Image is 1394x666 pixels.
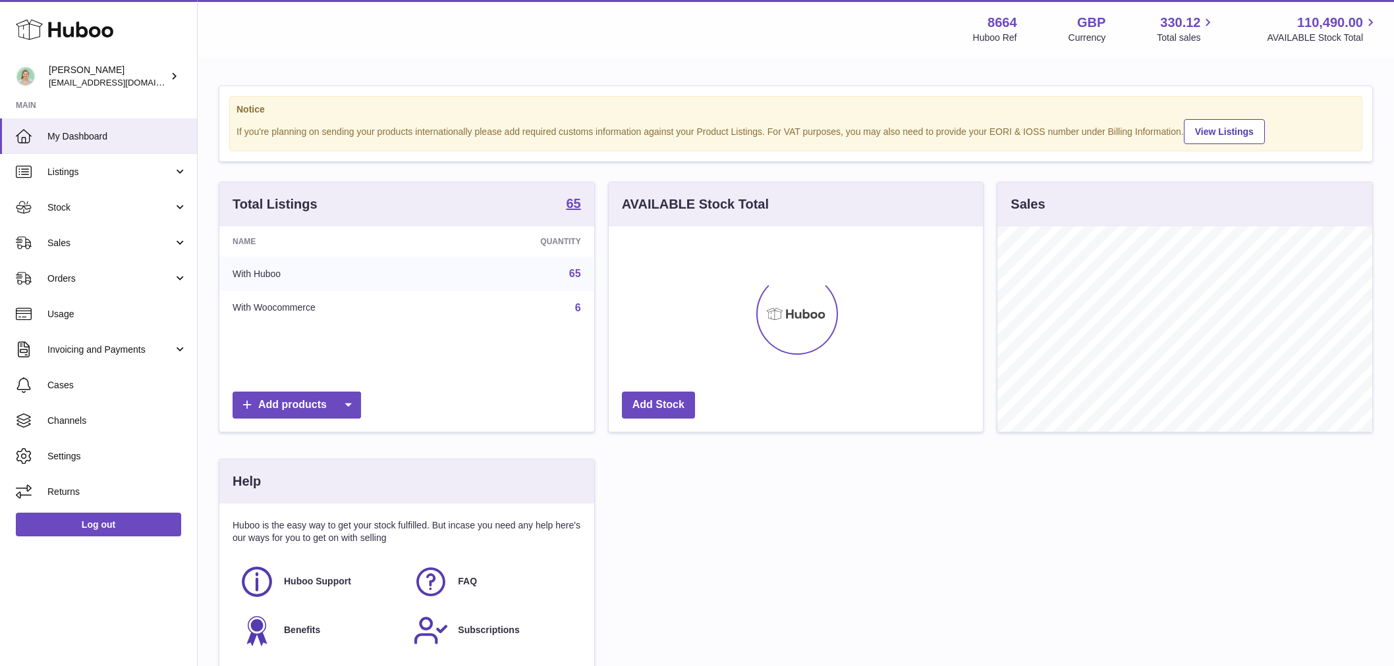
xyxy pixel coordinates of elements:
span: Channels [47,415,187,427]
div: [PERSON_NAME] [49,64,167,89]
h3: Help [233,473,261,490]
span: [EMAIL_ADDRESS][DOMAIN_NAME] [49,77,194,88]
a: View Listings [1184,119,1265,144]
h3: AVAILABLE Stock Total [622,195,769,213]
a: 6 [575,302,581,313]
h3: Sales [1011,195,1045,213]
img: internalAdmin-8664@internal.huboo.com [16,66,36,86]
strong: 8664 [988,14,1017,32]
a: Benefits [239,613,400,648]
span: Listings [47,166,173,178]
a: Huboo Support [239,564,400,600]
span: Returns [47,486,187,498]
span: Invoicing and Payments [47,344,173,356]
strong: Notice [237,103,1355,116]
span: Subscriptions [458,624,519,636]
span: Sales [47,237,173,249]
span: Usage [47,308,187,320]
span: Huboo Support [284,575,351,588]
strong: 65 [566,197,580,210]
th: Name [219,226,452,257]
a: Log out [16,513,181,536]
span: Orders [47,272,173,285]
span: Cases [47,379,187,392]
a: Add products [233,392,361,419]
a: 110,490.00 AVAILABLE Stock Total [1267,14,1378,44]
span: 330.12 [1160,14,1200,32]
span: Stock [47,201,173,214]
a: 330.12 Total sales [1157,14,1215,44]
p: Huboo is the easy way to get your stock fulfilled. But incase you need any help here's our ways f... [233,519,581,544]
span: Settings [47,450,187,463]
a: Add Stock [622,392,695,419]
h3: Total Listings [233,195,318,213]
span: 110,490.00 [1297,14,1363,32]
span: AVAILABLE Stock Total [1267,32,1378,44]
a: Subscriptions [413,613,574,648]
div: If you're planning on sending your products internationally please add required customs informati... [237,117,1355,144]
span: Benefits [284,624,320,636]
div: Huboo Ref [973,32,1017,44]
a: FAQ [413,564,574,600]
strong: GBP [1077,14,1105,32]
a: 65 [566,197,580,213]
td: With Huboo [219,257,452,291]
td: With Woocommerce [219,291,452,325]
th: Quantity [452,226,594,257]
span: My Dashboard [47,130,187,143]
div: Currency [1069,32,1106,44]
span: Total sales [1157,32,1215,44]
a: 65 [569,268,581,279]
span: FAQ [458,575,477,588]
